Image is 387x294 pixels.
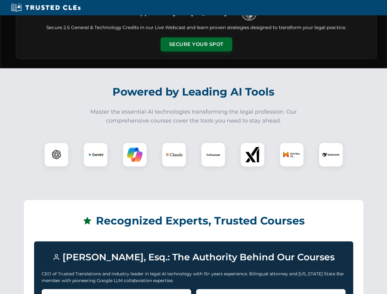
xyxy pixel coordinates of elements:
[245,147,260,162] img: xAI Logo
[86,107,301,125] p: Master the essential AI technologies transforming the legal profession. Our comprehensive courses...
[161,37,232,51] button: Secure Your Spot
[24,24,369,31] p: Secure 2.5 General & Technology Credits in our Live Webcast and learn proven strategies designed ...
[88,147,103,162] img: Gemini Logo
[201,142,226,167] div: CoCounsel
[24,81,363,103] h2: Powered by Leading AI Tools
[47,146,65,164] img: ChatGPT Logo
[83,142,108,167] div: Gemini
[165,146,183,163] img: Claude Logo
[162,142,186,167] div: Claude
[322,146,340,163] img: DeepSeek Logo
[206,147,221,162] img: CoCounsel Logo
[9,3,82,12] img: Trusted CLEs
[44,142,69,167] div: ChatGPT
[283,146,300,163] img: Mistral AI Logo
[42,249,346,266] h3: [PERSON_NAME], Esq.: The Authority Behind Our Courses
[42,270,346,284] p: CEO of Trusted Translations and industry leader in legal AI technology with 15+ years experience....
[240,142,265,167] div: xAI
[34,210,353,232] h2: Recognized Experts, Trusted Courses
[123,142,147,167] div: Copilot
[319,142,343,167] div: DeepSeek
[127,147,142,162] img: Copilot Logo
[279,142,304,167] div: Mistral AI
